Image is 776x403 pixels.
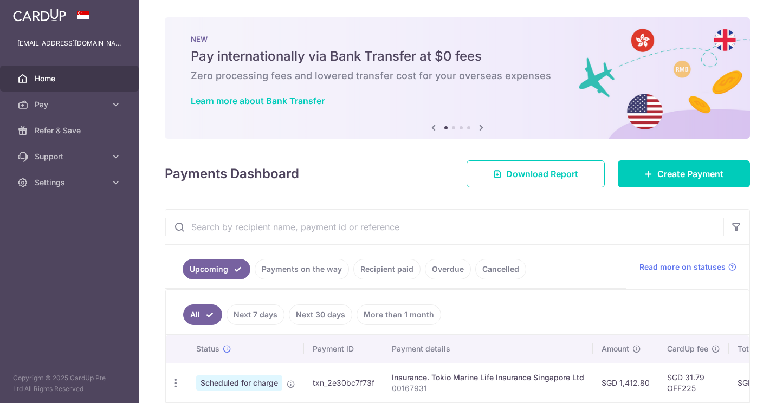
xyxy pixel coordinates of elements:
a: Download Report [467,160,605,187]
th: Payment details [383,335,593,363]
a: More than 1 month [357,304,441,325]
span: Read more on statuses [639,262,726,272]
span: Pay [35,99,106,110]
a: Learn more about Bank Transfer [191,95,325,106]
a: Upcoming [183,259,250,279]
span: CardUp fee [667,343,708,354]
a: Read more on statuses [639,262,736,272]
p: 00167931 [392,383,584,394]
span: Refer & Save [35,125,106,136]
div: Insurance. Tokio Marine Life Insurance Singapore Ltd [392,372,584,383]
a: Cancelled [475,259,526,279]
span: Amount [602,343,629,354]
td: txn_2e30bc7f73f [304,363,383,402]
td: SGD 31.79 OFF225 [658,363,729,402]
a: All [183,304,222,325]
span: Home [35,73,106,84]
td: SGD 1,412.80 [593,363,658,402]
span: Status [196,343,219,354]
a: Overdue [425,259,471,279]
span: Support [35,151,106,162]
a: Create Payment [618,160,750,187]
span: Scheduled for charge [196,375,282,391]
span: Download Report [506,167,578,180]
h5: Pay internationally via Bank Transfer at $0 fees [191,48,724,65]
h4: Payments Dashboard [165,164,299,184]
p: NEW [191,35,724,43]
a: Next 30 days [289,304,352,325]
span: Total amt. [738,343,773,354]
a: Next 7 days [227,304,284,325]
th: Payment ID [304,335,383,363]
h6: Zero processing fees and lowered transfer cost for your overseas expenses [191,69,724,82]
span: Settings [35,177,106,188]
span: Create Payment [657,167,723,180]
a: Payments on the way [255,259,349,279]
img: CardUp [13,9,66,22]
p: [EMAIL_ADDRESS][DOMAIN_NAME] [17,38,121,49]
a: Recipient paid [353,259,421,279]
input: Search by recipient name, payment id or reference [165,210,723,244]
img: Bank transfer banner [165,17,750,139]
